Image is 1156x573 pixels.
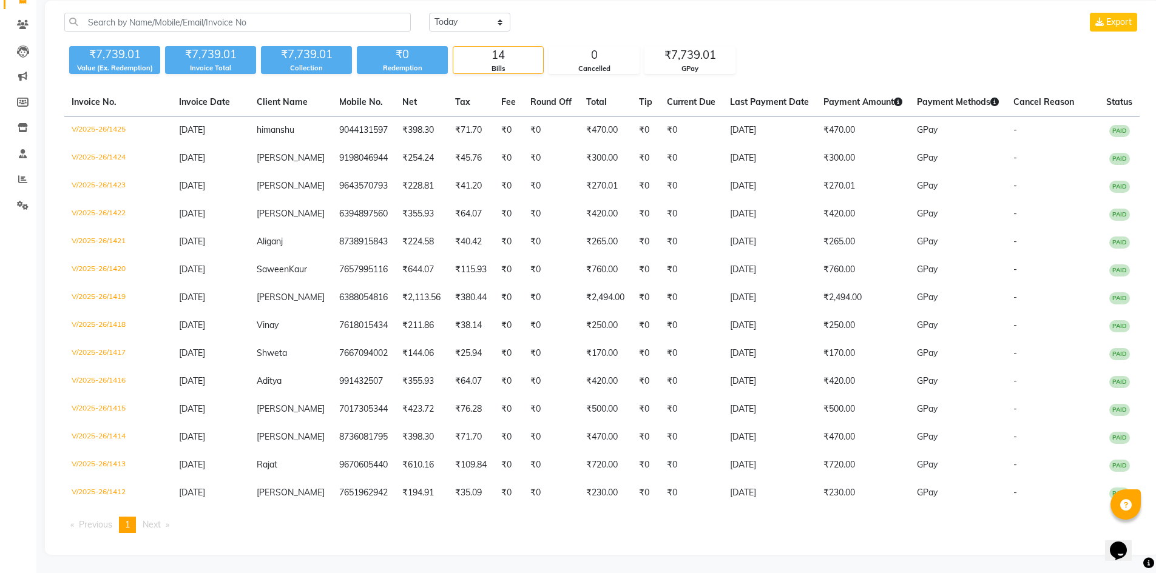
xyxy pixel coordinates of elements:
[1013,208,1017,219] span: -
[332,228,395,256] td: 8738915843
[179,180,205,191] span: [DATE]
[632,367,660,395] td: ₹0
[917,431,938,442] span: GPay
[723,144,816,172] td: [DATE]
[632,256,660,284] td: ₹0
[1109,348,1130,360] span: PAID
[395,228,448,256] td: ₹224.58
[448,423,494,451] td: ₹71.70
[494,395,523,423] td: ₹0
[179,347,205,358] span: [DATE]
[1106,96,1132,107] span: Status
[1109,376,1130,388] span: PAID
[1013,487,1017,498] span: -
[917,96,999,107] span: Payment Methods
[523,256,579,284] td: ₹0
[179,403,205,414] span: [DATE]
[579,116,632,145] td: ₹470.00
[448,367,494,395] td: ₹64.07
[1105,524,1144,561] iframe: chat widget
[660,116,723,145] td: ₹0
[917,264,938,275] span: GPay
[816,116,910,145] td: ₹470.00
[549,64,639,74] div: Cancelled
[632,144,660,172] td: ₹0
[448,116,494,145] td: ₹71.70
[645,47,735,64] div: ₹7,739.01
[257,292,325,303] span: [PERSON_NAME]
[257,403,325,414] span: [PERSON_NAME]
[660,256,723,284] td: ₹0
[257,264,289,275] span: Saween
[257,124,294,135] span: himanshu
[723,284,816,312] td: [DATE]
[632,228,660,256] td: ₹0
[660,200,723,228] td: ₹0
[261,63,352,73] div: Collection
[64,367,172,395] td: V/2025-26/1416
[917,236,938,247] span: GPay
[339,96,383,107] span: Mobile No.
[917,208,938,219] span: GPay
[395,479,448,507] td: ₹194.91
[816,256,910,284] td: ₹760.00
[1013,264,1017,275] span: -
[395,284,448,312] td: ₹2,113.56
[179,431,205,442] span: [DATE]
[523,144,579,172] td: ₹0
[179,459,205,470] span: [DATE]
[723,172,816,200] td: [DATE]
[816,144,910,172] td: ₹300.00
[494,284,523,312] td: ₹0
[523,423,579,451] td: ₹0
[1013,347,1017,358] span: -
[395,144,448,172] td: ₹254.24
[579,144,632,172] td: ₹300.00
[723,451,816,479] td: [DATE]
[179,320,205,330] span: [DATE]
[1013,292,1017,303] span: -
[523,367,579,395] td: ₹0
[723,312,816,340] td: [DATE]
[639,96,652,107] span: Tip
[179,152,205,163] span: [DATE]
[1109,404,1130,416] span: PAID
[660,228,723,256] td: ₹0
[816,451,910,479] td: ₹720.00
[723,228,816,256] td: [DATE]
[357,46,448,63] div: ₹0
[395,200,448,228] td: ₹355.93
[453,64,543,74] div: Bills
[523,284,579,312] td: ₹0
[1109,181,1130,193] span: PAID
[179,208,205,219] span: [DATE]
[69,46,160,63] div: ₹7,739.01
[1013,375,1017,386] span: -
[579,284,632,312] td: ₹2,494.00
[823,96,902,107] span: Payment Amount
[579,451,632,479] td: ₹720.00
[402,96,417,107] span: Net
[261,46,352,63] div: ₹7,739.01
[1013,403,1017,414] span: -
[579,423,632,451] td: ₹470.00
[395,340,448,367] td: ₹144.06
[448,144,494,172] td: ₹45.76
[332,479,395,507] td: 7651962942
[494,479,523,507] td: ₹0
[395,256,448,284] td: ₹644.07
[179,292,205,303] span: [DATE]
[179,124,205,135] span: [DATE]
[1013,124,1017,135] span: -
[501,96,516,107] span: Fee
[632,451,660,479] td: ₹0
[579,172,632,200] td: ₹270.01
[579,479,632,507] td: ₹230.00
[64,423,172,451] td: V/2025-26/1414
[523,312,579,340] td: ₹0
[579,312,632,340] td: ₹250.00
[332,172,395,200] td: 9643570793
[723,116,816,145] td: [DATE]
[1090,13,1137,32] button: Export
[125,519,130,530] span: 1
